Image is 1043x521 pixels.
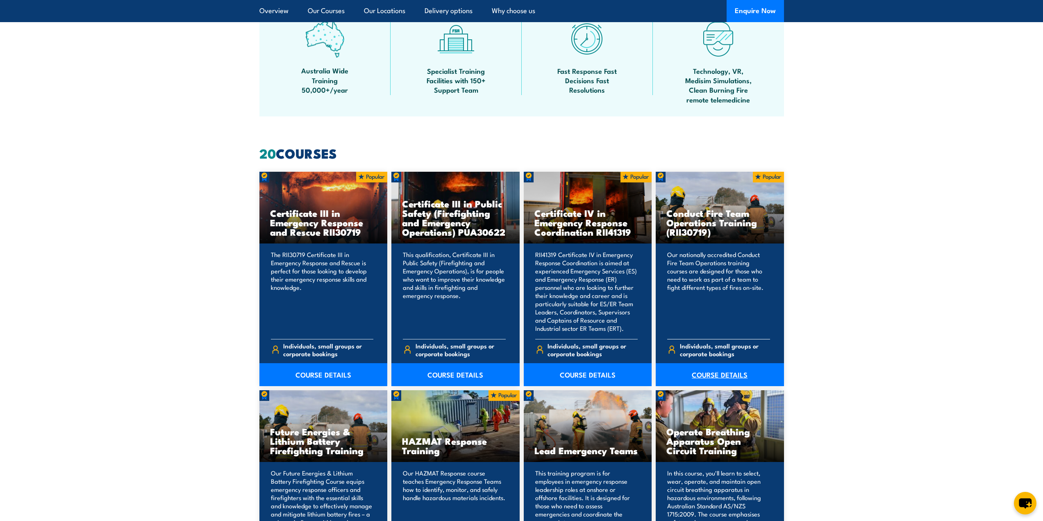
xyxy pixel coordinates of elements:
img: tech-icon [699,19,738,58]
a: COURSE DETAILS [656,363,784,386]
span: Specialist Training Facilities with 150+ Support Team [419,66,493,95]
span: Australia Wide Training 50,000+/year [288,66,362,94]
p: Our nationally accredited Conduct Fire Team Operations training courses are designed for those wh... [667,250,770,332]
h3: Lead Emergency Teams [534,446,641,455]
h3: Certificate IV in Emergency Response Coordination RII41319 [534,208,641,237]
h3: Certificate III in Public Safety (Firefighting and Emergency Operations) PUA30622 [402,199,509,237]
span: Individuals, small groups or corporate bookings [548,342,638,357]
p: The RII30719 Certificate III in Emergency Response and Rescue is perfect for those looking to dev... [271,250,374,332]
h2: COURSES [259,147,784,159]
span: Fast Response Fast Decisions Fast Resolutions [550,66,624,95]
img: facilities-icon [436,19,475,58]
p: RII41319 Certificate IV in Emergency Response Coordination is aimed at experienced Emergency Serv... [535,250,638,332]
a: COURSE DETAILS [391,363,520,386]
strong: 20 [259,143,276,163]
h3: Conduct Fire Team Operations Training (RII30719) [666,208,773,237]
a: COURSE DETAILS [524,363,652,386]
p: This qualification, Certificate III in Public Safety (Firefighting and Emergency Operations), is ... [403,250,506,332]
span: Technology, VR, Medisim Simulations, Clean Burning Fire remote telemedicine [682,66,755,105]
button: chat-button [1014,492,1036,514]
img: auswide-icon [305,19,344,58]
h3: Operate Breathing Apparatus Open Circuit Training [666,427,773,455]
span: Individuals, small groups or corporate bookings [283,342,373,357]
img: fast-icon [568,19,607,58]
h3: Future Energies & Lithium Battery Firefighting Training [270,427,377,455]
h3: HAZMAT Response Training [402,436,509,455]
a: COURSE DETAILS [259,363,388,386]
span: Individuals, small groups or corporate bookings [416,342,506,357]
h3: Certificate III in Emergency Response and Rescue RII30719 [270,208,377,237]
span: Individuals, small groups or corporate bookings [680,342,770,357]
